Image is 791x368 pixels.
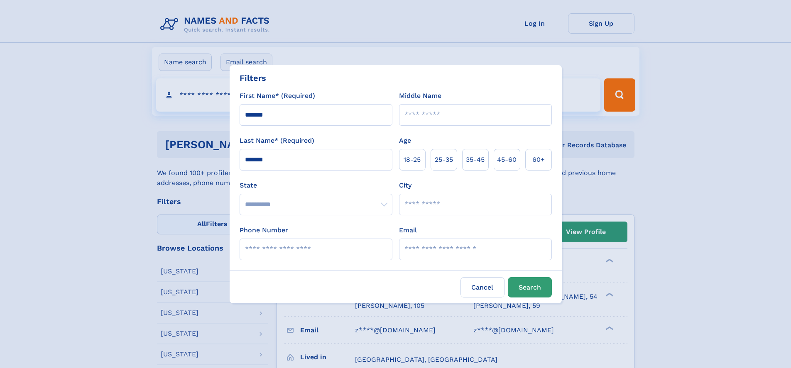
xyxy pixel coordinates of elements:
[399,136,411,146] label: Age
[404,155,421,165] span: 18‑25
[240,136,314,146] label: Last Name* (Required)
[240,72,266,84] div: Filters
[466,155,485,165] span: 35‑45
[460,277,504,297] label: Cancel
[240,91,315,101] label: First Name* (Required)
[240,225,288,235] label: Phone Number
[399,225,417,235] label: Email
[435,155,453,165] span: 25‑35
[532,155,545,165] span: 60+
[497,155,517,165] span: 45‑60
[399,180,411,190] label: City
[508,277,552,297] button: Search
[399,91,441,101] label: Middle Name
[240,180,392,190] label: State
